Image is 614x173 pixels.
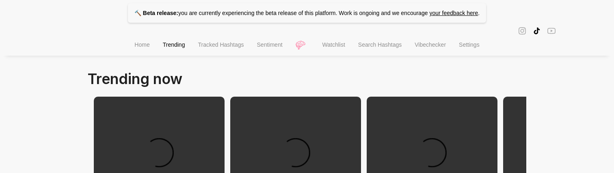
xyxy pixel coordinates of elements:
span: Home [134,41,149,48]
span: Sentiment [257,41,283,48]
a: your feedback here [429,10,478,16]
strong: 🔨 Beta release: [134,10,178,16]
span: Tracked Hashtags [198,41,244,48]
span: Trending [163,41,185,48]
span: Watchlist [322,41,345,48]
span: youtube [547,26,556,35]
span: Trending now [88,70,182,88]
span: instagram [518,26,526,35]
span: Settings [459,41,480,48]
span: Search Hashtags [358,41,402,48]
span: Vibechecker [415,41,446,48]
p: you are currently experiencing the beta release of this platform. Work is ongoing and we encourage . [128,3,486,23]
